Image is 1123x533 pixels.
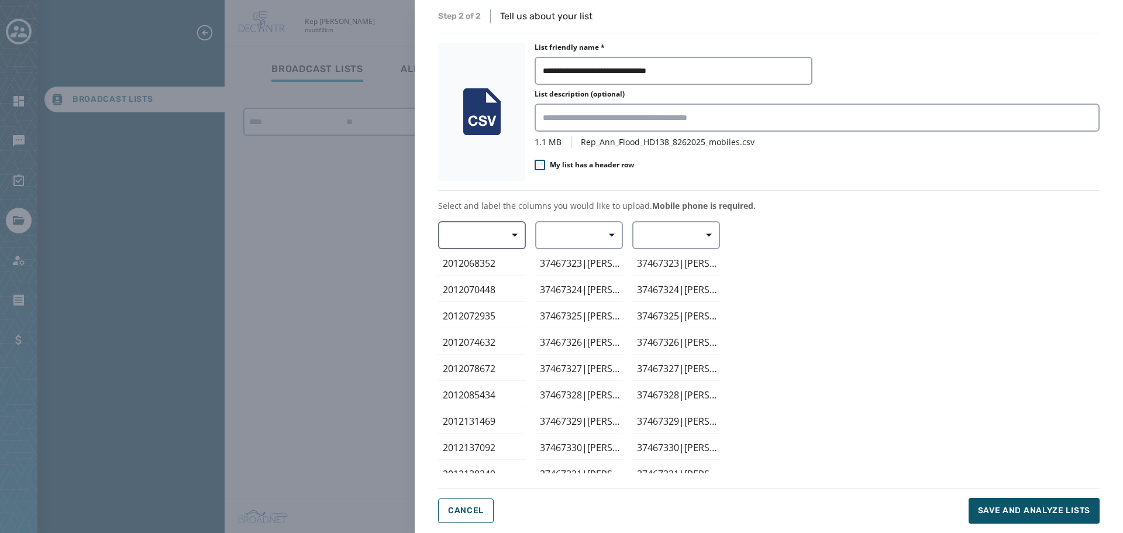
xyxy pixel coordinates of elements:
span: Rep_Ann_Flood_HD138_8262025_mobiles.csv [581,136,755,148]
div: 37467326|Shadi Kayed [535,331,623,355]
div: 2012070448 [438,278,526,302]
div: 2012072935 [438,304,526,328]
div: 2012138349 [438,462,526,486]
div: 37467325|Patricia Ann Piatt [632,304,720,328]
button: Cancel [438,498,494,523]
span: Cancel [448,506,484,515]
div: 37467323|Joseph and Marsha Angilello [535,252,623,276]
div: 2012131469 [438,410,526,434]
div: 2012068352 [438,252,526,276]
div: 37467323|Joseph and Marsha Angilello [632,252,720,276]
div: 37467328|Kim Hennigar [535,383,623,407]
div: 2012074632 [438,331,526,355]
div: 37467324|Thomas Heller [632,278,720,302]
span: Step 2 of 2 [438,11,481,22]
div: 37467325|Patricia Ann Piatt [535,304,623,328]
div: 37467329|Susan Anne McNeill [535,410,623,434]
div: 37467328|Kim Hennigar [632,383,720,407]
div: 37467327|Ismael and Lidis Quinonez [535,357,623,381]
div: 37467331|Heather and Mark Glenn [535,462,623,486]
div: 2012085434 [438,383,526,407]
button: Save and analyze lists [969,498,1100,524]
div: 37467331|Heather and Mark Glenn [632,462,720,486]
div: 37467330|Harmony Marie Johnson [632,436,720,460]
span: Save and analyze lists [978,505,1090,517]
div: 37467324|Thomas Heller [535,278,623,302]
span: 1.1 MB [535,136,561,148]
p: Select and label the columns you would like to upload. [438,200,1100,212]
span: My list has a header row [550,160,634,170]
div: 37467326|Shadi Kayed [632,331,720,355]
div: 37467329|Susan Anne McNeill [632,410,720,434]
label: List friendly name * [535,43,605,52]
span: Mobile phone is required. [652,200,756,211]
div: 37467327|Ismael and Lidis Quinonez [632,357,720,381]
div: 2012078672 [438,357,526,381]
input: My list has a header row [535,160,545,170]
p: Tell us about your list [500,9,592,23]
div: 37467330|Harmony Marie Johnson [535,436,623,460]
div: 2012137092 [438,436,526,460]
label: List description (optional) [535,90,625,99]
